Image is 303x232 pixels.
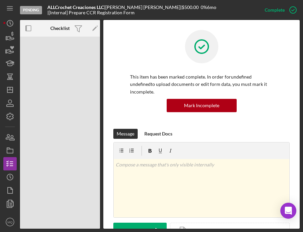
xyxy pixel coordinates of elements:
button: Message [113,129,138,139]
p: This item has been marked complete. In order for undefined undefined to upload documents or edit ... [130,73,273,96]
button: MQ [3,215,17,229]
div: [PERSON_NAME] [PERSON_NAME] | [105,5,182,10]
button: Request Docs [141,129,176,139]
div: Open Intercom Messenger [280,203,296,219]
div: 6 mo [207,5,216,10]
div: Request Docs [144,129,172,139]
div: $500.00 [182,5,201,10]
div: | [47,5,105,10]
text: MQ [7,220,12,224]
button: Complete [258,3,300,17]
b: Checklist [50,26,70,31]
button: Mark Incomplete [167,99,237,112]
div: | [Internal] Prepare CCR Registration Form [47,10,135,15]
div: Complete [265,3,285,17]
div: Pending [20,6,42,14]
div: 0 % [201,5,207,10]
b: ALLCrochet Creaciones LLC [47,4,104,10]
div: Mark Incomplete [184,99,219,112]
div: Message [117,129,134,139]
